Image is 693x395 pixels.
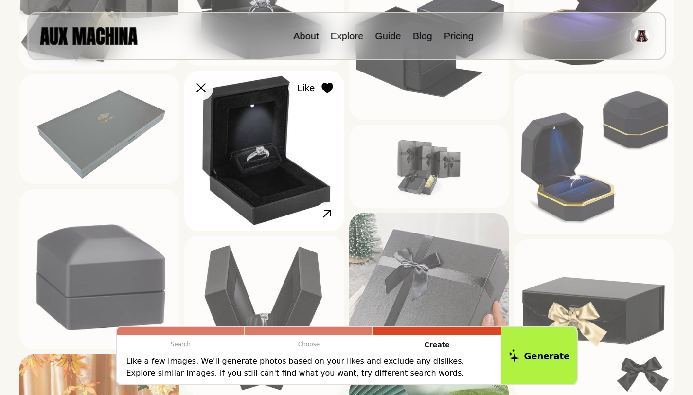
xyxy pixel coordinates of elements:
[288,76,339,100] button: Like
[184,71,344,231] img: Search result
[349,213,509,373] img: Search result
[375,31,401,41] a: Guide
[514,74,674,234] img: Search result
[413,31,432,41] a: Blog
[373,335,501,356] p: Create
[349,125,509,208] img: Search result
[444,31,474,41] a: Pricing
[634,29,649,43] img: Avatar
[245,335,373,354] p: Choose
[501,327,577,384] button: Generate
[19,74,179,184] img: Search result
[330,31,363,41] a: Explore
[40,27,137,44] img: AUX MACHINA
[293,31,319,41] a: About
[126,356,492,379] p: Like a few images. We'll generate photos based on your likes and exclude any dislikes. Explore si...
[117,335,245,354] p: Search
[297,81,315,95] span: Like
[19,189,179,349] img: Search result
